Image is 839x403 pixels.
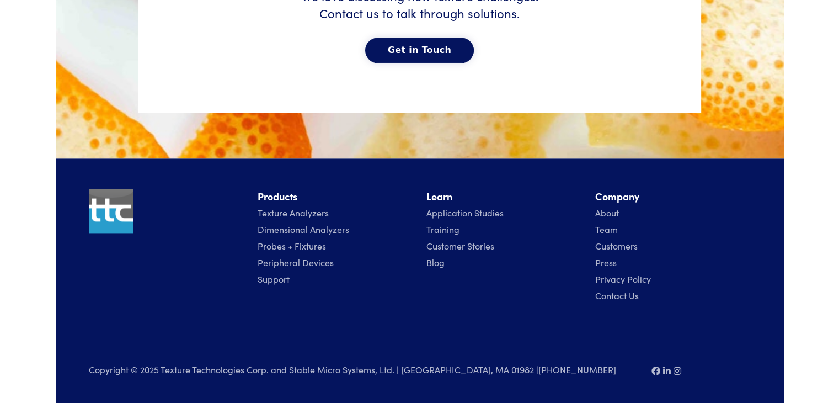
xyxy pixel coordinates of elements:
[89,189,133,233] img: ttc_logo_1x1_v1.0.png
[595,289,639,301] a: Contact Us
[426,189,582,205] li: Learn
[538,363,616,375] a: [PHONE_NUMBER]
[258,206,329,219] a: Texture Analyzers
[258,189,413,205] li: Products
[426,223,459,235] a: Training
[595,206,619,219] a: About
[595,256,617,268] a: Press
[595,273,651,285] a: Privacy Policy
[89,362,638,377] p: Copyright © 2025 Texture Technologies Corp. and Stable Micro Systems, Ltd. | [GEOGRAPHIC_DATA], M...
[258,223,349,235] a: Dimensional Analyzers
[595,223,618,235] a: Team
[258,240,326,252] a: Probes + Fixtures
[595,240,638,252] a: Customers
[426,206,504,219] a: Application Studies
[595,189,751,205] li: Company
[426,256,445,268] a: Blog
[365,38,474,63] button: Get in Touch
[426,240,494,252] a: Customer Stories
[258,273,290,285] a: Support
[258,256,334,268] a: Peripheral Devices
